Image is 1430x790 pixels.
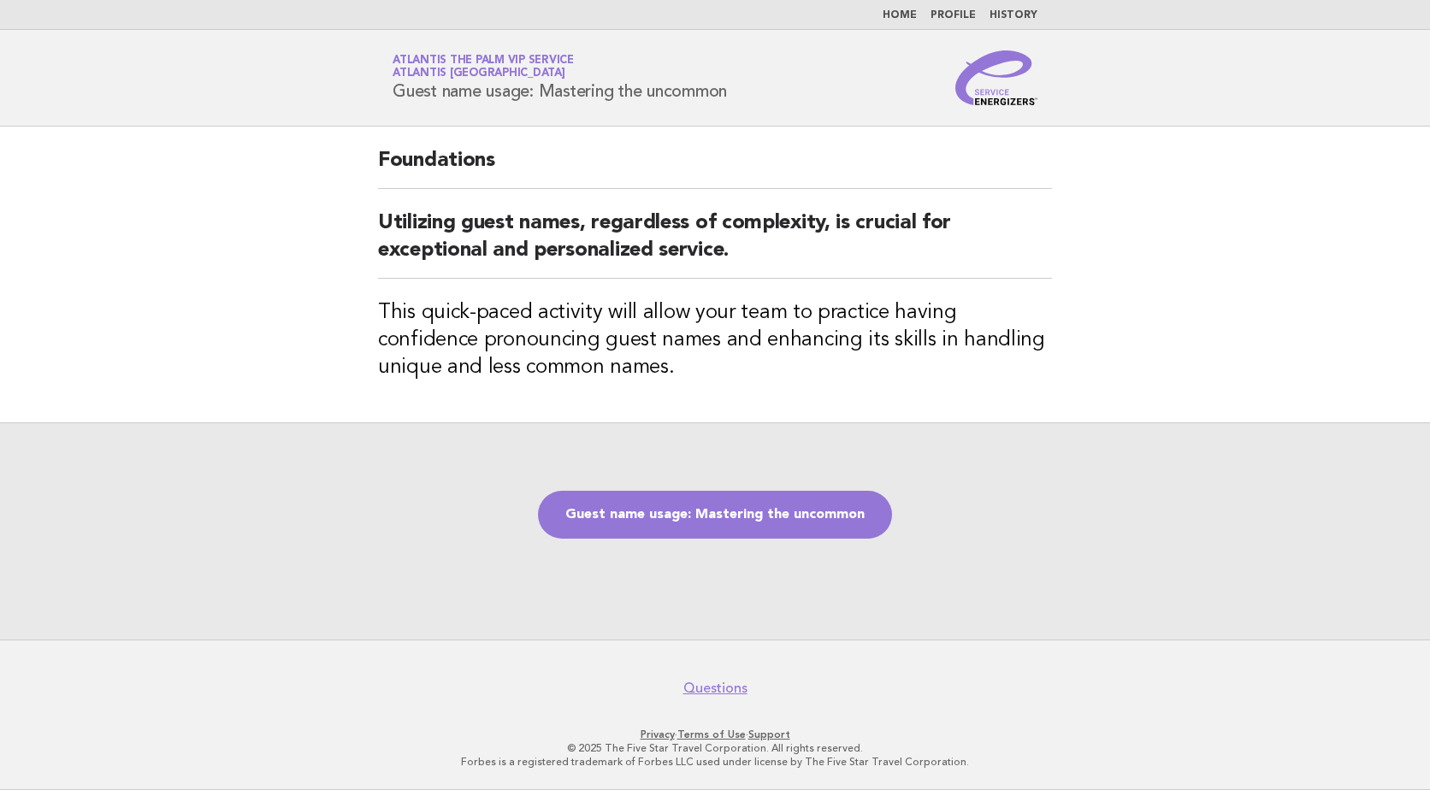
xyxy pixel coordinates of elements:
p: · · [192,728,1238,741]
a: Terms of Use [677,728,746,740]
h3: This quick-paced activity will allow your team to practice having confidence pronouncing guest na... [378,299,1052,381]
a: Profile [931,10,976,21]
a: History [990,10,1037,21]
a: Privacy [641,728,675,740]
p: © 2025 The Five Star Travel Corporation. All rights reserved. [192,741,1238,755]
h2: Foundations [378,147,1052,189]
h2: Utilizing guest names, regardless of complexity, is crucial for exceptional and personalized serv... [378,209,1052,279]
span: Atlantis [GEOGRAPHIC_DATA] [393,68,565,80]
a: Guest name usage: Mastering the uncommon [538,491,892,539]
a: Atlantis The Palm VIP ServiceAtlantis [GEOGRAPHIC_DATA] [393,55,574,79]
img: Service Energizers [955,50,1037,105]
h1: Guest name usage: Mastering the uncommon [393,56,727,100]
a: Questions [683,680,747,697]
a: Support [748,728,790,740]
p: Forbes is a registered trademark of Forbes LLC used under license by The Five Star Travel Corpora... [192,755,1238,769]
a: Home [883,10,917,21]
